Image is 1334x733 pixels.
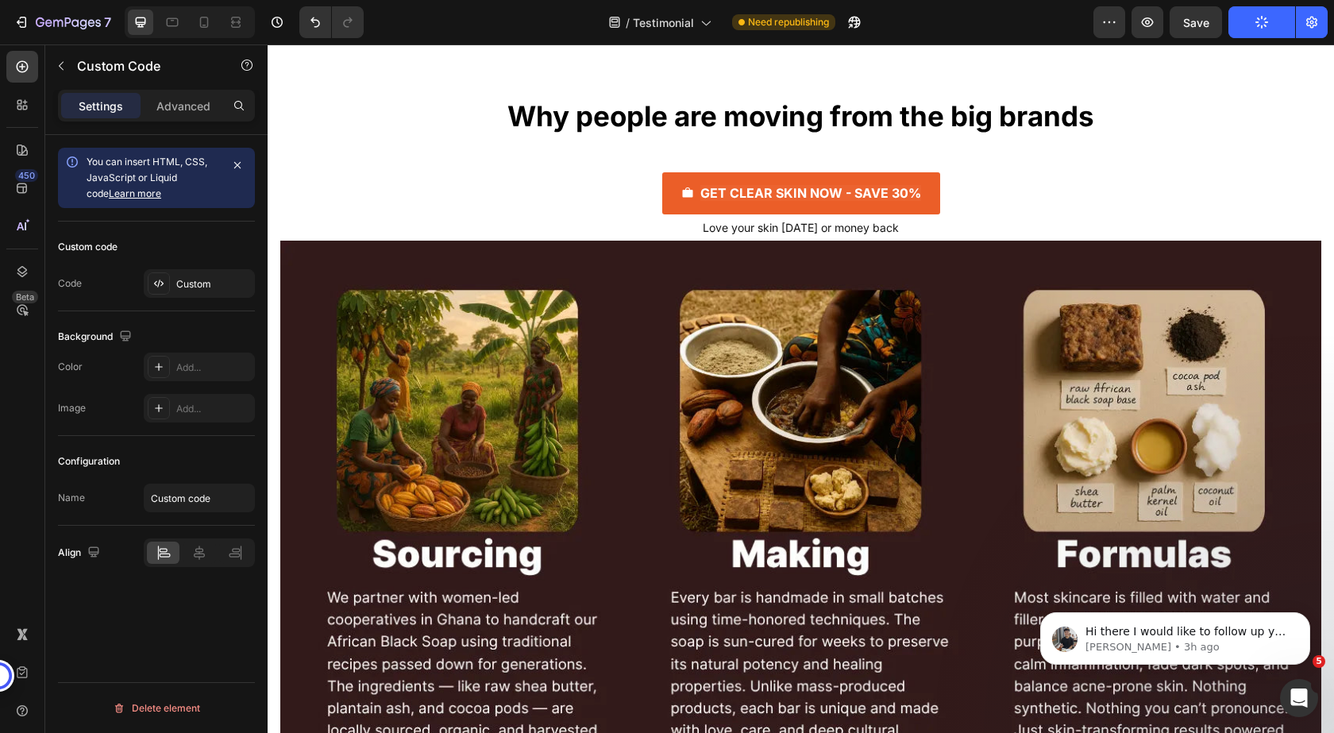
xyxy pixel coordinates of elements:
[58,360,83,374] div: Color
[12,291,38,303] div: Beta
[6,6,118,38] button: 7
[176,361,251,375] div: Add...
[58,542,103,564] div: Align
[79,98,123,114] p: Settings
[1016,579,1334,690] iframe: Intercom notifications message
[1170,6,1222,38] button: Save
[58,326,135,348] div: Background
[58,401,86,415] div: Image
[176,402,251,416] div: Add...
[113,699,200,718] div: Delete element
[435,176,631,190] span: Love your skin [DATE] or money back
[268,44,1334,733] iframe: Design area
[87,156,207,199] span: You can insert HTML, CSS, JavaScript or Liquid code
[1313,655,1325,668] span: 5
[433,141,654,156] strong: GET CLEAR SKIN NOW - SAVE 30%
[58,276,82,291] div: Code
[633,14,694,31] span: Testimonial
[748,15,829,29] span: Need republishing
[58,696,255,721] button: Delete element
[299,6,364,38] div: Undo/Redo
[1280,679,1318,717] iframe: Intercom live chat
[104,13,111,32] p: 7
[1183,16,1209,29] span: Save
[15,169,38,182] div: 450
[58,491,85,505] div: Name
[176,277,251,291] div: Custom
[77,56,212,75] p: Custom Code
[395,128,673,170] button: <p><span style="background-color:rgba(255,251,255,0.03);color:#FFFFFF;font-size:16px;"><strong>GE...
[156,98,210,114] p: Advanced
[58,454,120,469] div: Configuration
[626,14,630,31] span: /
[109,187,161,199] a: Learn more
[58,240,118,254] div: Custom code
